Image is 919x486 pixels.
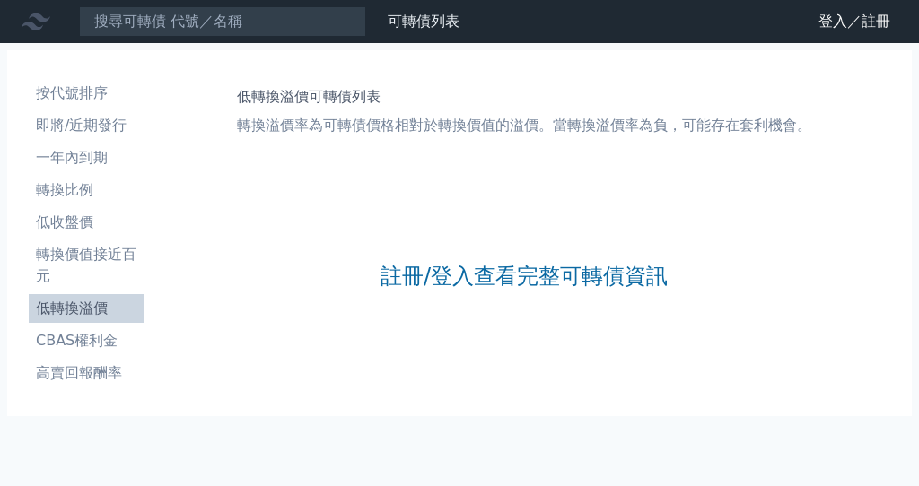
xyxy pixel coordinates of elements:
li: CBAS權利金 [29,330,144,351]
a: 一年內到期 [29,143,144,172]
li: 高賣回報酬率 [29,362,144,384]
li: 低轉換溢價 [29,298,144,319]
input: 搜尋可轉債 代號／名稱 [79,6,366,37]
a: 低轉換溢價 [29,294,144,323]
li: 低收盤價 [29,212,144,233]
li: 即將/近期發行 [29,115,144,136]
li: 按代號排序 [29,82,144,104]
a: CBAS權利金 [29,326,144,355]
p: 轉換溢價率為可轉債價格相對於轉換價值的溢價。當轉換溢價率為負，可能存在套利機會。 [237,115,811,136]
li: 轉換比例 [29,179,144,201]
a: 高賣回報酬率 [29,359,144,387]
a: 即將/近期發行 [29,111,144,140]
li: 一年內到期 [29,147,144,169]
a: 註冊/登入查看完整可轉債資訊 [381,262,668,291]
a: 轉換價值接近百元 [29,240,144,291]
a: 低收盤價 [29,208,144,237]
a: 按代號排序 [29,79,144,108]
a: 可轉債列表 [388,13,459,30]
a: 登入／註冊 [804,7,905,36]
h1: 低轉換溢價可轉債列表 [237,86,811,108]
a: 轉換比例 [29,176,144,204]
li: 轉換價值接近百元 [29,244,144,287]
